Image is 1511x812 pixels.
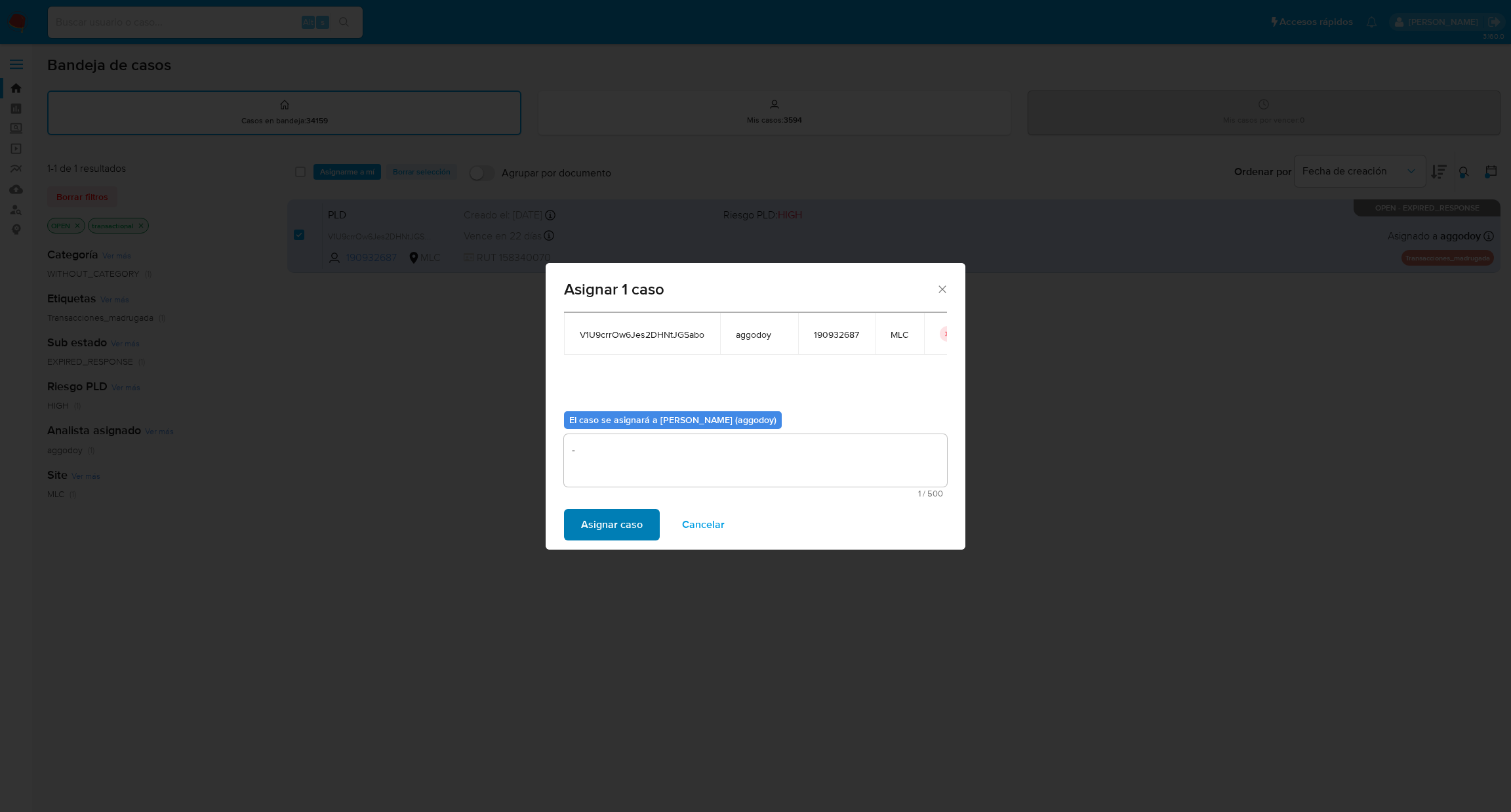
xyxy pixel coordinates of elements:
[581,510,643,539] span: Asignar caso
[682,510,725,539] span: Cancelar
[569,413,776,426] b: El caso se asignará a [PERSON_NAME] (aggodoy)
[546,263,965,550] div: assign-modal
[940,326,956,342] button: icon-button
[936,283,948,294] button: Cerrar ventana
[891,329,908,340] span: MLC
[564,509,660,540] button: Asignar caso
[564,434,947,487] textarea: -
[568,489,943,498] span: Máximo 500 caracteres
[665,509,742,540] button: Cancelar
[580,329,704,340] span: V1U9crrOw6Jes2DHNtJGSabo
[564,281,936,297] span: Asignar 1 caso
[814,329,859,340] span: 190932687
[736,329,782,340] span: aggodoy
